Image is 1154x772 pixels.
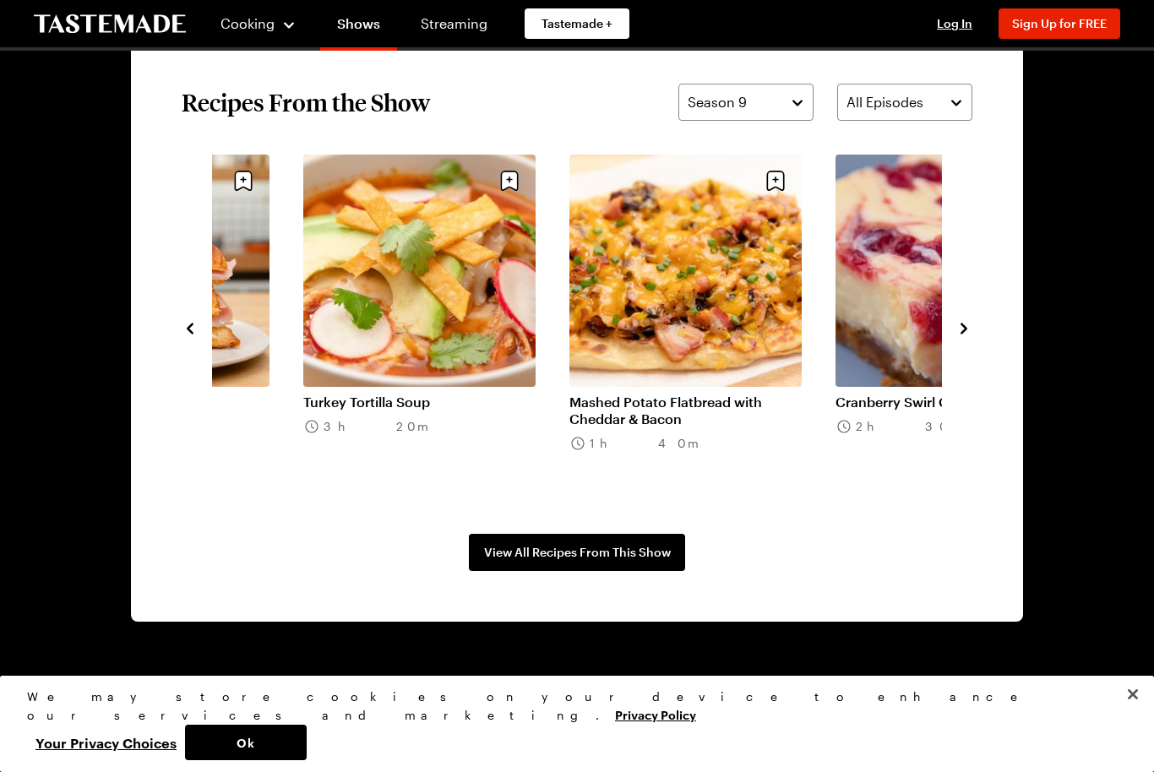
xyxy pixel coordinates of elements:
div: We may store cookies on your device to enhance our services and marketing. [27,688,1113,725]
span: Cooking [220,15,275,31]
span: Season 9 [688,92,747,112]
button: Close [1114,676,1151,713]
a: Turkey Tortilla Soup [303,394,536,410]
button: Your Privacy Choices [27,725,185,760]
button: Ok [185,725,307,760]
span: Log In [937,16,972,30]
div: 5 / 8 [303,155,569,500]
button: Save recipe [493,165,525,197]
a: More information about your privacy, opens in a new tab [615,706,696,722]
span: View All Recipes From This Show [484,544,671,561]
a: Mashed Potato Flatbread with Cheddar & Bacon [569,394,802,427]
button: navigate to previous item [182,317,199,337]
a: To Tastemade Home Page [34,14,186,34]
button: navigate to next item [955,317,972,337]
div: Privacy [27,688,1113,760]
a: Shows [320,3,397,51]
a: Cranberry Swirl Cheescake Bars [836,394,1068,410]
button: Cooking [220,3,297,44]
button: Season 9 [678,84,814,121]
button: Save recipe [227,165,259,197]
div: 7 / 8 [836,155,1102,500]
button: All Episodes [837,84,972,121]
button: Log In [921,15,988,32]
div: 6 / 8 [569,155,836,500]
span: Tastemade + [542,15,612,32]
button: Save recipe [759,165,792,197]
a: View All Recipes From This Show [469,534,685,571]
a: Tastemade + [525,8,629,39]
span: Sign Up for FREE [1012,16,1107,30]
button: Sign Up for FREE [999,8,1120,39]
h2: Recipes From the Show [182,87,430,117]
span: All Episodes [846,92,923,112]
